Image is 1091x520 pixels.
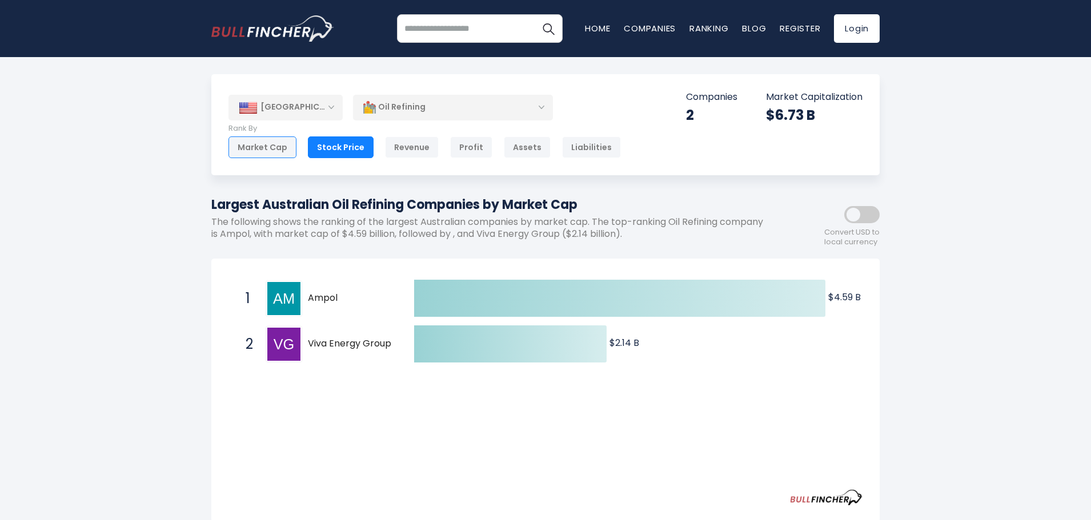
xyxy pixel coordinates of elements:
span: Convert USD to local currency [824,228,880,247]
text: $4.59 B [828,291,861,304]
img: bullfincher logo [211,15,334,42]
div: Profit [450,136,492,158]
a: Register [780,22,820,34]
p: Market Capitalization [766,91,863,103]
div: Stock Price [308,136,374,158]
a: Ranking [689,22,728,34]
a: Login [834,14,880,43]
text: $2.14 B [609,336,639,349]
div: $6.73 B [766,106,863,124]
a: Companies [624,22,676,34]
div: Market Cap [228,136,296,158]
p: Companies [686,91,737,103]
span: Ampol [308,292,394,304]
img: Viva Energy Group [267,328,300,361]
div: Liabilities [562,136,621,158]
div: 2 [686,106,737,124]
a: Blog [742,22,766,34]
p: The following shows the ranking of the largest Australian companies by market cap. The top-rankin... [211,216,777,240]
span: 2 [240,334,251,354]
div: [GEOGRAPHIC_DATA] [228,95,343,120]
span: Viva Energy Group [308,338,394,350]
a: Go to homepage [211,15,334,42]
div: Assets [504,136,551,158]
h1: Largest Australian Oil Refining Companies by Market Cap [211,195,777,214]
span: 1 [240,289,251,308]
a: Home [585,22,610,34]
p: Rank By [228,124,621,134]
div: Revenue [385,136,439,158]
button: Search [534,14,563,43]
img: Ampol [267,282,300,315]
div: Oil Refining [353,94,553,120]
